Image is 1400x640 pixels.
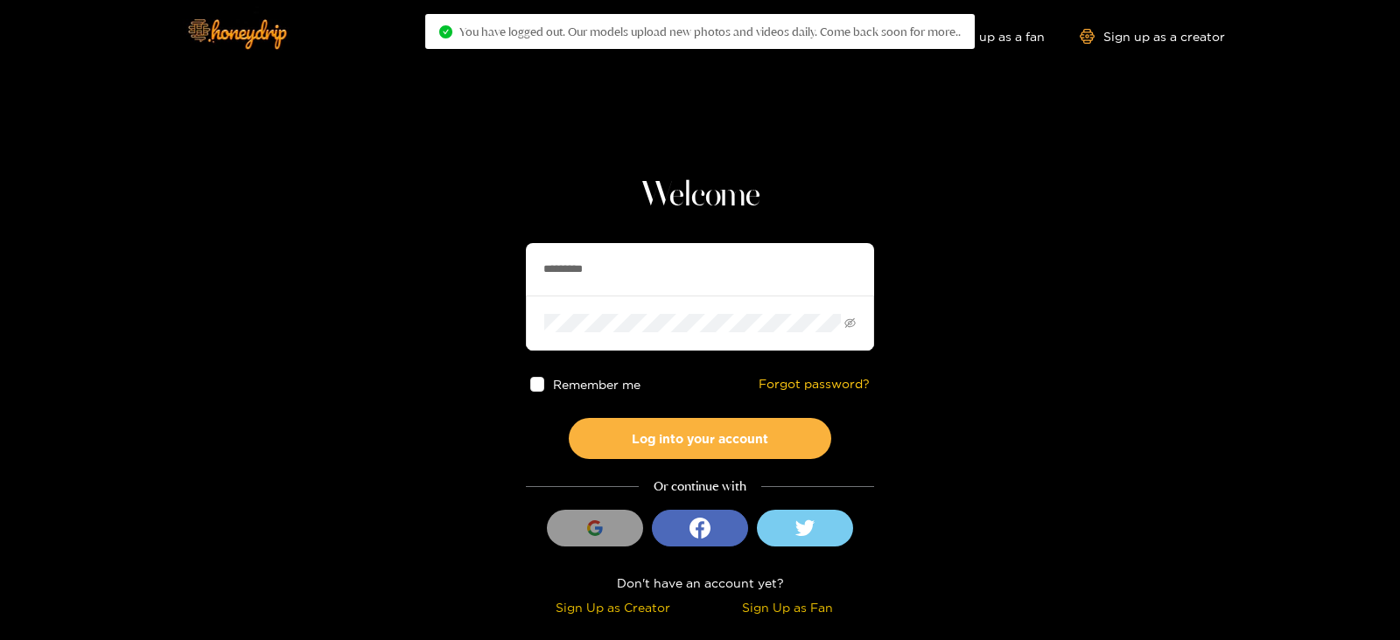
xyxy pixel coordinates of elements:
[526,477,874,497] div: Or continue with
[704,597,870,617] div: Sign Up as Fan
[459,24,961,38] span: You have logged out. Our models upload new photos and videos daily. Come back soon for more..
[526,573,874,593] div: Don't have an account yet?
[439,25,452,38] span: check-circle
[530,597,696,617] div: Sign Up as Creator
[759,377,870,392] a: Forgot password?
[925,29,1045,44] a: Sign up as a fan
[554,378,641,391] span: Remember me
[844,317,856,329] span: eye-invisible
[569,418,831,459] button: Log into your account
[526,175,874,217] h1: Welcome
[1080,29,1225,44] a: Sign up as a creator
